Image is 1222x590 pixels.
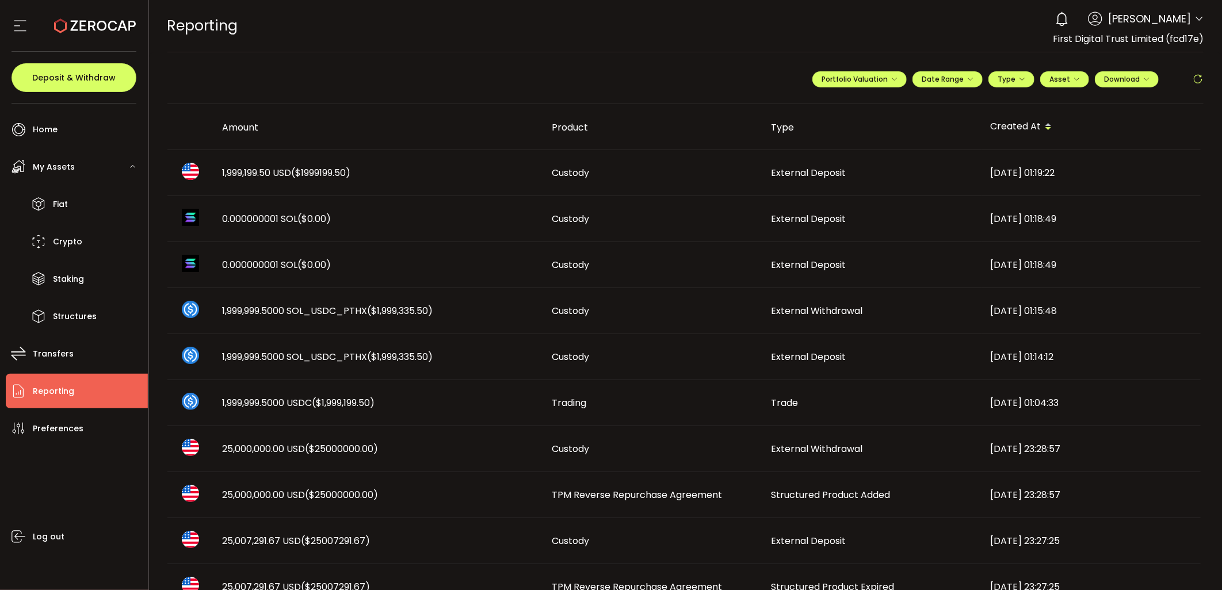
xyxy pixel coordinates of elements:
[982,258,1201,271] div: [DATE] 01:18:49
[1053,32,1204,45] span: First Digital Trust Limited (fcd17e)
[762,121,982,134] div: Type
[772,534,846,547] span: External Deposit
[1108,11,1191,26] span: [PERSON_NAME]
[182,255,199,272] img: sol_portfolio.png
[812,71,907,87] button: Portfolio Valuation
[53,196,68,213] span: Fiat
[982,166,1201,179] div: [DATE] 01:19:22
[998,74,1025,84] span: Type
[182,439,199,456] img: usd_portfolio.svg
[982,534,1201,547] div: [DATE] 23:27:25
[33,383,74,400] span: Reporting
[988,71,1034,87] button: Type
[772,166,846,179] span: External Deposit
[182,163,199,180] img: usd_portfolio.svg
[552,350,590,363] span: Custody
[772,396,799,409] span: Trade
[552,488,723,501] span: TPM Reverse Repurchase Agreement
[922,74,973,84] span: Date Range
[772,212,846,225] span: External Deposit
[772,258,846,271] span: External Deposit
[223,396,375,409] span: 1,999,999.5000 USDC
[298,258,331,271] span: ($0.00)
[53,308,97,325] span: Structures
[1095,71,1159,87] button: Download
[182,531,199,548] img: usd_portfolio.svg
[772,304,863,317] span: External Withdrawal
[312,396,375,409] span: ($1,999,199.50)
[33,346,74,362] span: Transfers
[772,442,863,455] span: External Withdrawal
[33,528,64,545] span: Log out
[213,121,543,134] div: Amount
[223,166,351,179] span: 1,999,199.50 USD
[822,74,898,84] span: Portfolio Valuation
[552,442,590,455] span: Custody
[1164,535,1222,590] iframe: Chat Widget
[772,488,891,501] span: Structured Product Added
[982,396,1201,409] div: [DATE] 01:04:33
[982,488,1201,501] div: [DATE] 23:28:57
[223,534,371,547] span: 25,007,291.67 USD
[1049,74,1070,84] span: Asset
[772,350,846,363] span: External Deposit
[982,304,1201,317] div: [DATE] 01:15:48
[223,212,331,225] span: 0.000000001 SOL
[912,71,983,87] button: Date Range
[298,212,331,225] span: ($0.00)
[552,212,590,225] span: Custody
[305,488,379,501] span: ($25000000.00)
[223,258,331,271] span: 0.000000001 SOL
[543,121,762,134] div: Product
[33,121,58,138] span: Home
[1040,71,1089,87] button: Asset
[53,233,82,250] span: Crypto
[182,347,199,364] img: sol_usdc_pthx_portfolio.png
[982,212,1201,225] div: [DATE] 01:18:49
[982,117,1201,137] div: Created At
[33,420,83,437] span: Preferences
[167,16,238,36] span: Reporting
[182,485,199,502] img: usd_portfolio.svg
[223,350,433,363] span: 1,999,999.5000 SOL_USDC_PTHX
[982,350,1201,363] div: [DATE] 01:14:12
[552,304,590,317] span: Custody
[552,534,590,547] span: Custody
[552,166,590,179] span: Custody
[982,442,1201,455] div: [DATE] 23:28:57
[223,304,433,317] span: 1,999,999.5000 SOL_USDC_PTHX
[292,166,351,179] span: ($1999199.50)
[53,271,84,288] span: Staking
[1104,74,1150,84] span: Download
[182,301,199,318] img: sol_usdc_pthx_portfolio.png
[33,159,75,175] span: My Assets
[223,442,379,455] span: 25,000,000.00 USD
[368,304,433,317] span: ($1,999,335.50)
[182,209,199,226] img: sol_portfolio.png
[305,442,379,455] span: ($25000000.00)
[368,350,433,363] span: ($1,999,335.50)
[301,534,371,547] span: ($25007291.67)
[552,396,587,409] span: Trading
[32,74,116,82] span: Deposit & Withdraw
[12,63,136,92] button: Deposit & Withdraw
[223,488,379,501] span: 25,000,000.00 USD
[552,258,590,271] span: Custody
[182,393,199,410] img: usdc_portfolio.svg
